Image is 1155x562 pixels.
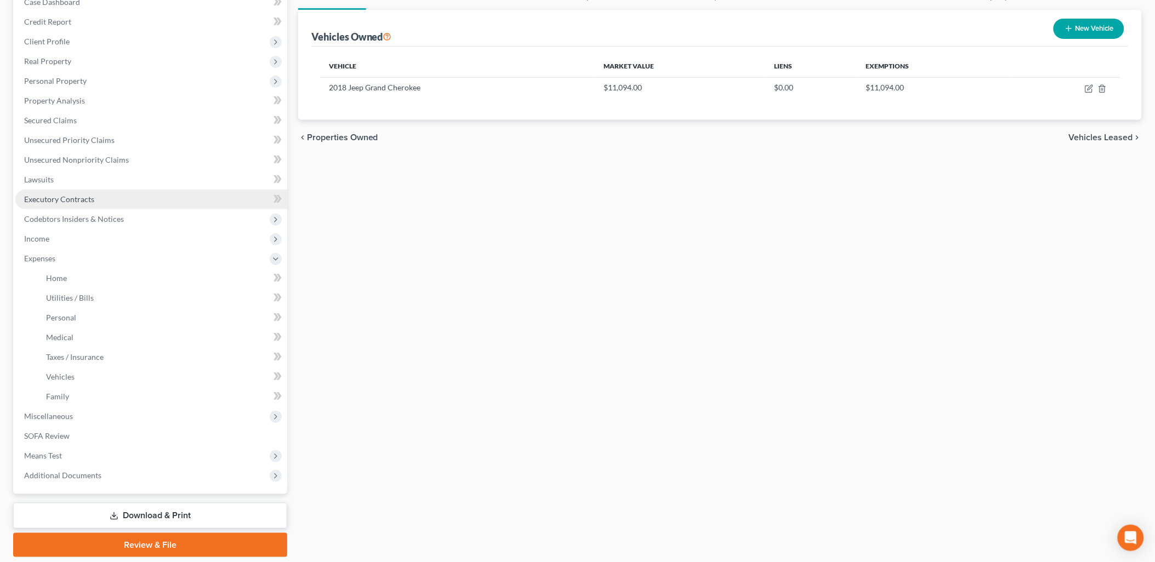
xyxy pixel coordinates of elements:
span: SOFA Review [24,431,70,440]
button: New Vehicle [1054,19,1124,39]
a: SOFA Review [15,426,287,446]
a: Unsecured Priority Claims [15,130,287,150]
a: Executory Contracts [15,190,287,209]
span: Income [24,234,49,243]
span: Codebtors Insiders & Notices [24,214,124,223]
span: Additional Documents [24,471,101,480]
a: Vehicles [37,367,287,387]
span: Secured Claims [24,116,77,125]
span: Expenses [24,254,55,263]
span: Vehicles Leased [1069,133,1133,142]
th: Vehicle [320,55,595,77]
a: Download & Print [13,503,287,529]
span: Client Profile [24,37,70,46]
span: Property Analysis [24,96,85,105]
a: Credit Report [15,12,287,32]
a: Utilities / Bills [37,288,287,308]
span: Family [46,392,69,401]
span: Real Property [24,56,71,66]
td: 2018 Jeep Grand Cherokee [320,77,595,98]
span: Unsecured Nonpriority Claims [24,155,129,164]
a: Personal [37,308,287,328]
button: chevron_left Properties Owned [298,133,378,142]
span: Home [46,273,67,283]
th: Liens [765,55,857,77]
th: Exemptions [857,55,1010,77]
span: Unsecured Priority Claims [24,135,115,145]
span: Means Test [24,451,62,460]
a: Unsecured Nonpriority Claims [15,150,287,170]
span: Executory Contracts [24,194,94,204]
div: Vehicles Owned [311,30,392,43]
div: Open Intercom Messenger [1118,525,1144,551]
a: Medical [37,328,287,347]
span: Credit Report [24,17,71,26]
i: chevron_left [298,133,307,142]
span: Miscellaneous [24,411,73,421]
td: $11,094.00 [857,77,1010,98]
span: Personal Property [24,76,87,85]
span: Lawsuits [24,175,54,184]
span: Utilities / Bills [46,293,94,302]
a: Taxes / Insurance [37,347,287,367]
a: Home [37,268,287,288]
i: chevron_right [1133,133,1142,142]
span: Medical [46,332,73,342]
td: $11,094.00 [595,77,765,98]
span: Vehicles [46,372,75,381]
a: Secured Claims [15,111,287,130]
th: Market Value [595,55,765,77]
a: Lawsuits [15,170,287,190]
a: Review & File [13,533,287,557]
span: Personal [46,313,76,322]
td: $0.00 [765,77,857,98]
button: Vehicles Leased chevron_right [1069,133,1142,142]
a: Property Analysis [15,91,287,111]
span: Properties Owned [307,133,378,142]
a: Family [37,387,287,406]
span: Taxes / Insurance [46,352,104,362]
